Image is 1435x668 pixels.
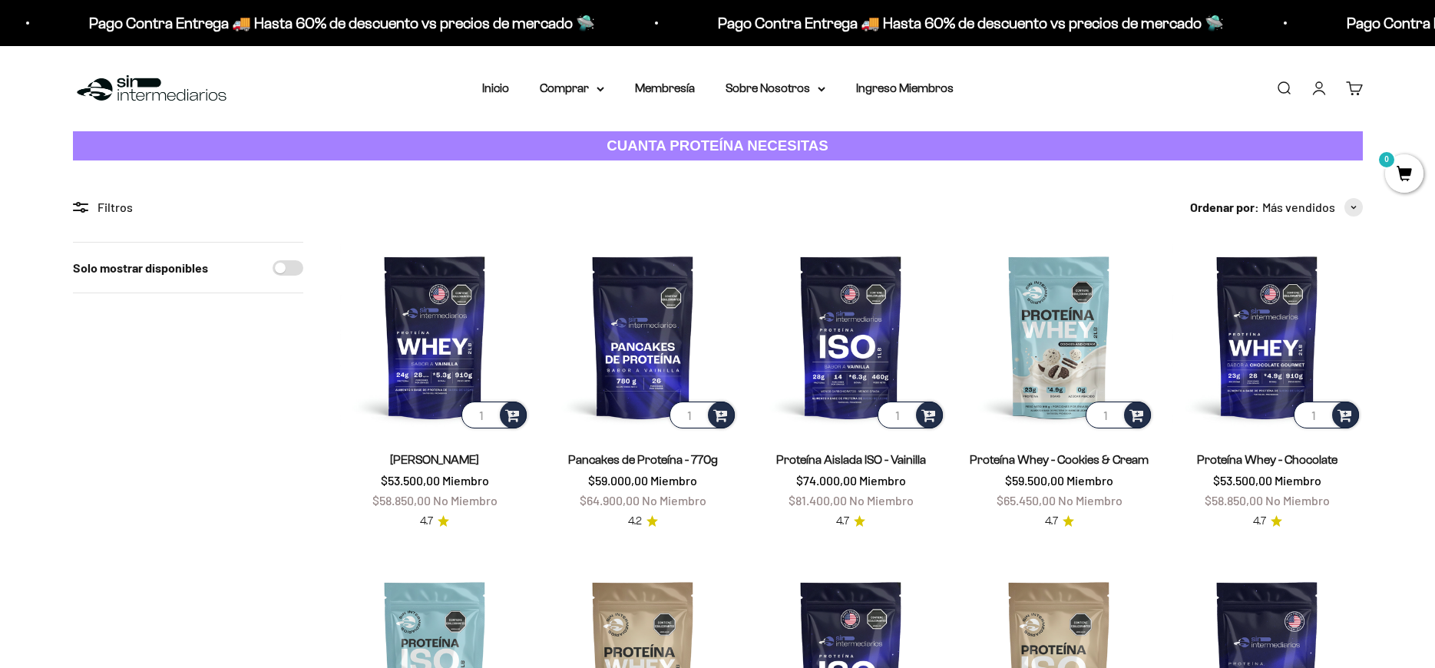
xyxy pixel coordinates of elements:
strong: CUANTA PROTEÍNA NECESITAS [607,137,828,154]
a: 0 [1385,167,1423,184]
span: $58.850,00 [372,493,431,508]
a: 4.74.7 de 5.0 estrellas [836,513,865,530]
span: Ordenar por: [1190,197,1259,217]
a: Inicio [482,81,509,94]
span: No Miembro [433,493,498,508]
span: Miembro [859,473,906,488]
span: $59.500,00 [1005,473,1064,488]
div: Filtros [73,197,303,217]
span: 4.7 [1045,513,1058,530]
span: No Miembro [849,493,914,508]
span: $59.000,00 [588,473,648,488]
a: 4.74.7 de 5.0 estrellas [1253,513,1282,530]
button: Más vendidos [1262,197,1363,217]
a: [PERSON_NAME] [390,453,479,466]
span: $64.900,00 [580,493,640,508]
span: $65.450,00 [997,493,1056,508]
mark: 0 [1377,150,1396,169]
span: 4.7 [836,513,849,530]
a: Membresía [635,81,695,94]
span: Más vendidos [1262,197,1335,217]
span: $74.000,00 [796,473,857,488]
label: Solo mostrar disponibles [73,258,208,278]
span: No Miembro [1058,493,1123,508]
a: CUANTA PROTEÍNA NECESITAS [73,131,1363,161]
summary: Sobre Nosotros [726,78,825,98]
a: 4.24.2 de 5.0 estrellas [628,513,658,530]
span: 4.2 [628,513,642,530]
span: $53.500,00 [381,473,440,488]
span: $53.500,00 [1213,473,1272,488]
a: Pancakes de Proteína - 770g [568,453,718,466]
span: No Miembro [642,493,706,508]
span: Miembro [1066,473,1113,488]
p: Pago Contra Entrega 🚚 Hasta 60% de descuento vs precios de mercado 🛸 [790,11,1296,35]
a: 4.74.7 de 5.0 estrellas [1045,513,1074,530]
span: Miembro [650,473,697,488]
span: Miembro [1275,473,1321,488]
a: Ingreso Miembros [856,81,954,94]
span: Miembro [442,473,489,488]
span: No Miembro [1265,493,1330,508]
p: Pago Contra Entrega 🚚 Hasta 60% de descuento vs precios de mercado 🛸 [161,11,667,35]
a: Proteína Whey - Chocolate [1197,453,1337,466]
span: 4.7 [420,513,433,530]
span: 4.7 [1253,513,1266,530]
span: $81.400,00 [789,493,847,508]
a: Proteína Aislada ISO - Vainilla [776,453,926,466]
a: 4.74.7 de 5.0 estrellas [420,513,449,530]
span: $58.850,00 [1205,493,1263,508]
a: Proteína Whey - Cookies & Cream [970,453,1149,466]
summary: Comprar [540,78,604,98]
